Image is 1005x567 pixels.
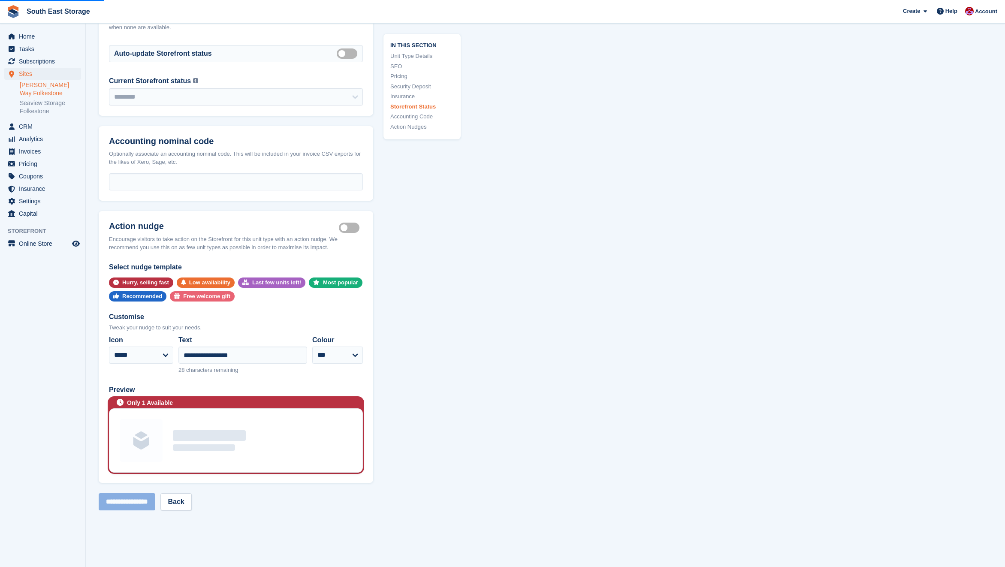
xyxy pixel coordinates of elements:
[965,7,974,15] img: Roger Norris
[19,183,70,195] span: Insurance
[390,102,454,111] a: Storefront Status
[4,55,81,67] a: menu
[189,277,230,288] div: Low availability
[4,195,81,207] a: menu
[178,367,184,373] span: 28
[339,227,363,228] label: Is active
[170,291,235,302] button: Free welcome gift
[71,238,81,249] a: Preview store
[20,81,81,97] a: [PERSON_NAME] Way Folkestone
[109,385,363,395] div: Preview
[337,53,361,54] label: Auto manage storefront status
[19,43,70,55] span: Tasks
[109,312,363,322] div: Customise
[109,76,191,86] label: Current Storefront status
[252,277,301,288] div: Last few units left!
[20,99,81,115] a: Seaview Storage Folkestone
[177,277,235,288] button: Low availability
[183,291,230,302] div: Free welcome gift
[390,82,454,90] a: Security Deposit
[4,145,81,157] a: menu
[120,419,163,462] img: Unit group image placeholder
[109,262,363,272] div: Select nudge template
[945,7,957,15] span: Help
[127,398,173,407] div: Only 1 Available
[4,183,81,195] a: menu
[390,112,454,121] a: Accounting Code
[109,335,173,345] label: Icon
[4,170,81,182] a: menu
[4,238,81,250] a: menu
[8,227,85,235] span: Storefront
[4,208,81,220] a: menu
[109,235,363,252] div: Encourage visitors to take action on the Storefront for this unit type with an action nudge. We r...
[390,72,454,81] a: Pricing
[109,323,363,332] div: Tweak your nudge to suit your needs.
[109,291,166,302] button: Recommended
[975,7,997,16] span: Account
[109,150,363,166] div: Optionally associate an accounting nominal code. This will be included in your invoice CSV export...
[238,277,305,288] button: Last few units left!
[390,52,454,60] a: Unit Type Details
[4,158,81,170] a: menu
[160,493,191,510] a: Back
[390,122,454,131] a: Action Nudges
[122,291,162,302] div: Recommended
[193,78,198,83] img: icon-info-grey-7440780725fd019a000dd9b08b2336e03edf1995a4989e88bcd33f0948082b44.svg
[19,133,70,145] span: Analytics
[19,195,70,207] span: Settings
[390,40,454,48] span: In this section
[4,133,81,145] a: menu
[4,30,81,42] a: menu
[19,158,70,170] span: Pricing
[178,335,307,345] label: Text
[122,277,169,288] div: Hurry, selling fast
[23,4,94,18] a: South East Storage
[4,121,81,133] a: menu
[114,48,212,59] label: Auto-update Storefront status
[109,277,173,288] button: Hurry, selling fast
[903,7,920,15] span: Create
[19,208,70,220] span: Capital
[312,335,363,345] label: Colour
[4,43,81,55] a: menu
[19,55,70,67] span: Subscriptions
[7,5,20,18] img: stora-icon-8386f47178a22dfd0bd8f6a31ec36ba5ce8667c1dd55bd0f319d3a0aa187defe.svg
[4,68,81,80] a: menu
[19,30,70,42] span: Home
[323,277,358,288] div: Most popular
[390,62,454,70] a: SEO
[19,170,70,182] span: Coupons
[19,238,70,250] span: Online Store
[19,68,70,80] span: Sites
[109,221,339,232] h2: Action nudge
[309,277,362,288] button: Most popular
[186,367,238,373] span: characters remaining
[390,92,454,101] a: Insurance
[19,145,70,157] span: Invoices
[109,136,363,146] h2: Accounting nominal code
[19,121,70,133] span: CRM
